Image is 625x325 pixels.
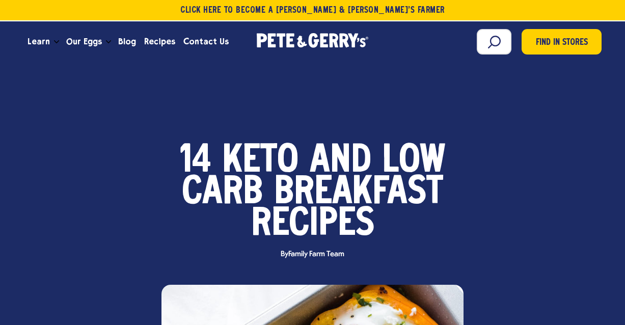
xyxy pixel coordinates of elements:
span: Blog [118,35,136,48]
span: Our Eggs [66,35,102,48]
a: Recipes [140,28,179,56]
a: Learn [23,28,54,56]
span: and [310,146,371,177]
span: By [276,251,349,258]
span: Learn [28,35,50,48]
button: Open the dropdown menu for Our Eggs [106,40,111,44]
a: Contact Us [179,28,233,56]
span: Find in Stores [536,36,588,50]
span: Family Farm Team [288,250,344,258]
span: Recipes [251,209,374,240]
span: Low [383,146,446,177]
span: Breakfast [274,177,443,209]
a: Find in Stores [522,29,602,55]
input: Search [477,29,511,55]
button: Open the dropdown menu for Learn [54,40,59,44]
a: Blog [114,28,140,56]
span: 14 [180,146,211,177]
span: Carb [182,177,263,209]
a: Our Eggs [62,28,106,56]
span: Contact Us [183,35,229,48]
span: Keto [223,146,298,177]
span: Recipes [144,35,175,48]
